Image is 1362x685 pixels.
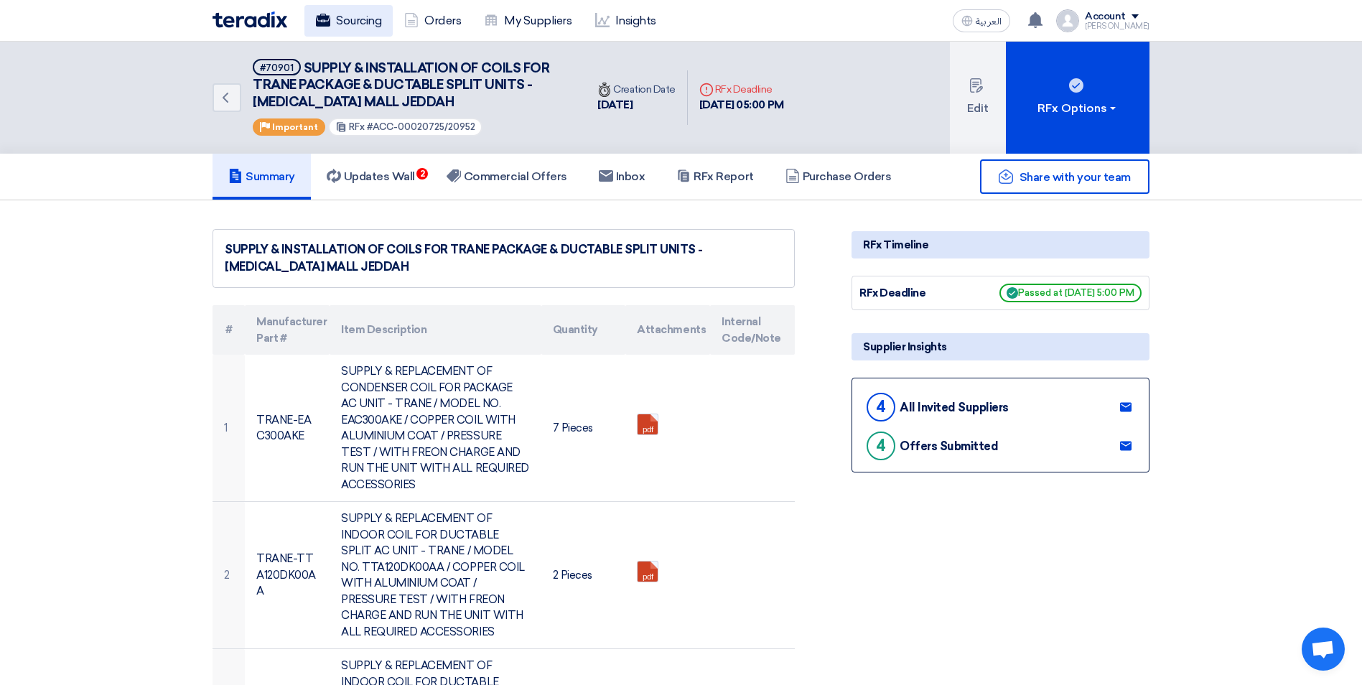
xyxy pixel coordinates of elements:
[472,5,583,37] a: My Suppliers
[699,82,784,97] div: RFx Deadline
[253,59,569,111] h5: SUPPLY & INSTALLATION OF COILS FOR TRANE PACKAGE & DUCTABLE SPLIT UNITS - YASMIN MALL JEDDAH
[1056,9,1079,32] img: profile_test.png
[699,97,784,113] div: [DATE] 05:00 PM
[245,355,330,502] td: TRANE-EAC300AKE
[541,355,626,502] td: 7 Pieces
[304,5,393,37] a: Sourcing
[638,561,752,648] a: coils_for_Alyasmin_Mall__1753968932809.pdf
[859,285,967,302] div: RFx Deadline
[416,168,428,180] span: 2
[1037,100,1119,117] div: RFx Options
[245,502,330,649] td: TRANE-TTA120DK00AA
[661,154,769,200] a: RFx Report
[272,122,318,132] span: Important
[1006,42,1149,154] button: RFx Options
[770,154,908,200] a: Purchase Orders
[852,231,1149,258] div: RFx Timeline
[785,169,892,184] h5: Purchase Orders
[676,169,753,184] h5: RFx Report
[327,169,415,184] h5: Updates Wall
[213,305,245,355] th: #
[999,284,1142,302] span: Passed at [DATE] 5:00 PM
[597,97,676,113] div: [DATE]
[852,333,1149,360] div: Supplier Insights
[976,17,1002,27] span: العربية
[625,305,710,355] th: Attachments
[349,121,365,132] span: RFx
[1085,22,1149,30] div: [PERSON_NAME]
[710,305,795,355] th: Internal Code/Note
[393,5,472,37] a: Orders
[953,9,1010,32] button: العربية
[950,42,1006,154] button: Edit
[367,121,475,132] span: #ACC-00020725/20952
[330,305,541,355] th: Item Description
[541,502,626,649] td: 2 Pieces
[213,502,245,649] td: 2
[1302,628,1345,671] a: Open chat
[260,63,294,73] div: #70901
[228,169,295,184] h5: Summary
[638,414,752,500] a: AlYasmin_Mall_Defective_Coils_1755598814706.pdf
[584,5,668,37] a: Insights
[597,82,676,97] div: Creation Date
[330,502,541,649] td: SUPPLY & REPLACEMENT OF INDOOR COIL FOR DUCTABLE SPLIT AC UNIT - TRANE / MODEL NO. TTA120DK00AA /...
[253,60,549,110] span: SUPPLY & INSTALLATION OF COILS FOR TRANE PACKAGE & DUCTABLE SPLIT UNITS - [MEDICAL_DATA] MALL JEDDAH
[541,305,626,355] th: Quantity
[867,393,895,421] div: 4
[900,439,998,453] div: Offers Submitted
[900,401,1009,414] div: All Invited Suppliers
[583,154,661,200] a: Inbox
[245,305,330,355] th: Manufacturer Part #
[867,432,895,460] div: 4
[599,169,645,184] h5: Inbox
[213,355,245,502] td: 1
[311,154,431,200] a: Updates Wall2
[213,154,311,200] a: Summary
[213,11,287,28] img: Teradix logo
[225,241,783,276] div: SUPPLY & INSTALLATION OF COILS FOR TRANE PACKAGE & DUCTABLE SPLIT UNITS - [MEDICAL_DATA] MALL JEDDAH
[330,355,541,502] td: SUPPLY & REPLACEMENT OF CONDENSER COIL FOR PACKAGE AC UNIT - TRANE / MODEL NO. EAC300AKE / COPPER...
[447,169,567,184] h5: Commercial Offers
[1020,170,1131,184] span: Share with your team
[1085,11,1126,23] div: Account
[431,154,583,200] a: Commercial Offers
